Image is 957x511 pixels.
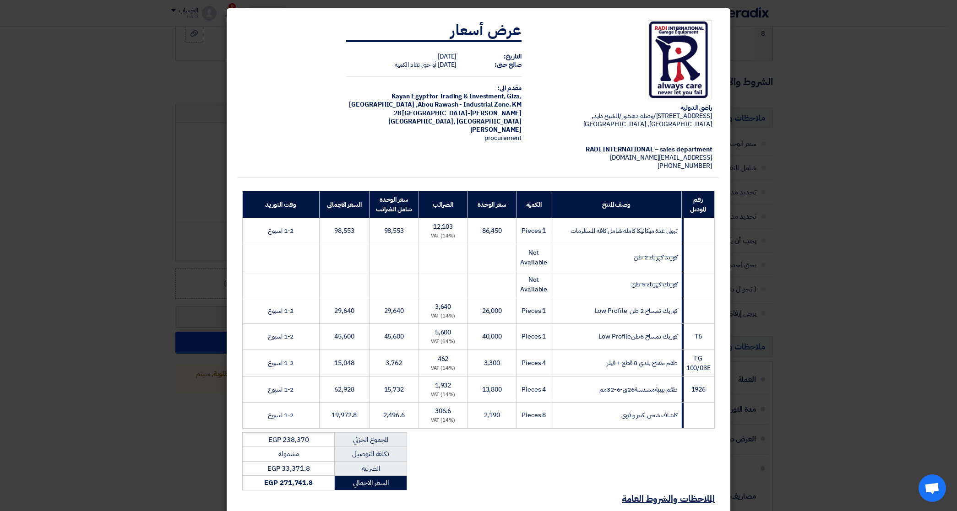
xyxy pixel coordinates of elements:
span: 1 Pieces [522,306,546,316]
span: 62,928 [334,385,354,394]
span: 19,972.8 [332,410,357,420]
span: 86,450 [482,226,502,236]
span: [STREET_ADDRESS]/وصله دهشور/الشيح ذايد, [GEOGRAPHIC_DATA], [GEOGRAPHIC_DATA] [583,111,712,129]
span: أو حتى نفاذ الكمية [395,60,436,70]
th: الكمية [517,191,551,218]
span: كوريك تمساح 2 طن Low Profile [595,306,678,316]
span: 1 Pieces [522,226,546,236]
th: سعر الوحدة [468,191,517,218]
span: ترولى عدة ميكانيكا كامله شامل كافة المستلزمات [571,226,678,236]
div: (14%) VAT [423,232,464,240]
div: (14%) VAT [423,365,464,372]
span: كوريك تمساح 6طنLow Profile [598,332,677,341]
span: 2,190 [484,410,500,420]
strong: صالح حتى: [495,60,522,70]
td: 1926 [681,377,714,403]
span: 1,932 [435,381,451,390]
span: Kayan Egypt for Trading & Investment, [391,91,506,101]
span: 1-2 اسبوع [268,385,294,394]
span: 1-2 اسبوع [268,226,294,236]
span: طقم بيببةمسدسة26ق-6-32مم [599,385,678,394]
span: 1 Pieces [522,332,546,341]
span: 1-2 اسبوع [268,306,294,316]
span: 40,000 [482,332,502,341]
span: [DATE] [438,60,456,70]
span: 45,600 [334,332,354,341]
td: FG 100/03E [681,350,714,377]
strong: EGP 271,741.8 [264,478,313,488]
span: Giza, [GEOGRAPHIC_DATA] ,Abou Rawash - Industrial Zone. KM 28 [GEOGRAPHIC_DATA]-[PERSON_NAME][GEO... [349,91,522,126]
span: طقم مفتاح بلدي 8 قطع + فيلر [607,358,677,368]
span: procurement [484,133,522,143]
span: [PERSON_NAME] [470,125,522,134]
th: الضرائب [419,191,468,218]
span: 13,800 [482,385,502,394]
td: السعر الاجمالي [335,476,407,490]
span: 3,300 [484,358,500,368]
span: 29,640 [334,306,354,316]
span: 26,000 [482,306,502,316]
span: 3,640 [435,302,451,312]
strong: التاريخ: [504,52,522,61]
span: EGP 33,371.8 [267,463,310,473]
th: وقت التوريد [243,191,320,218]
th: سعر الوحدة شامل الضرائب [369,191,419,218]
span: 15,732 [384,385,404,394]
th: رقم الموديل [681,191,714,218]
div: RADI INTERNATIONAL – sales department [536,145,712,154]
div: (14%) VAT [423,417,464,425]
td: المجموع الجزئي [335,432,407,447]
span: كاشاف شحن كبير و قوى [621,410,678,420]
div: Open chat [919,474,946,502]
div: (14%) VAT [423,338,464,346]
span: 3,762 [386,358,402,368]
span: Not Available [520,275,547,294]
td: T6 [681,324,714,350]
span: [EMAIL_ADDRESS][DOMAIN_NAME] [610,153,712,162]
td: EGP 238,370 [243,432,335,447]
span: [PHONE_NUMBER] [658,161,712,171]
strike: كوريك كهرباء 5 طن [631,280,677,289]
div: (14%) VAT [423,312,464,320]
div: (14%) VAT [423,391,464,399]
span: 462 [438,354,449,364]
span: [DATE] [438,52,456,61]
span: مشموله [278,449,299,459]
img: Company Logo [648,20,712,99]
span: 1-2 اسبوع [268,410,294,420]
span: 98,553 [334,226,354,236]
span: 98,553 [384,226,404,236]
span: 1-2 اسبوع [268,332,294,341]
td: تكلفه التوصيل [335,447,407,462]
strong: عرض أسعار [451,19,522,41]
span: 8 Pieces [522,410,546,420]
u: الملاحظات والشروط العامة [622,492,715,506]
span: 306.6 [435,406,451,416]
strike: كوريد كهرباء 2 طن [634,253,677,262]
span: 45,600 [384,332,404,341]
span: 4 Pieces [522,385,546,394]
th: السعر الاجمالي [319,191,369,218]
strong: مقدم الى: [497,83,522,93]
span: Not Available [520,248,547,267]
span: 2,496.6 [383,410,405,420]
th: وصف المنتج [551,191,681,218]
span: 29,640 [384,306,404,316]
span: 4 Pieces [522,358,546,368]
td: الضريبة [335,461,407,476]
div: راضى الدولية [536,104,712,112]
span: 15,048 [334,358,354,368]
span: 12,103 [433,222,453,231]
span: 1-2 اسبوع [268,358,294,368]
span: 5,600 [435,328,451,337]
